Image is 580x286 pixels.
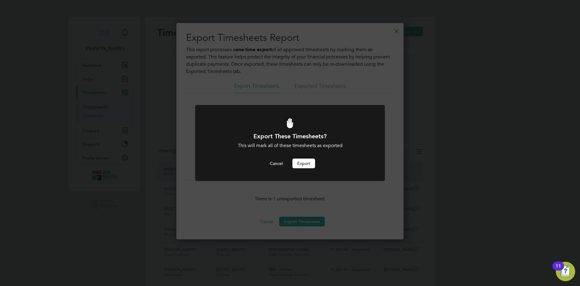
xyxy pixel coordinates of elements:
button: Cancel [265,159,288,168]
button: Open Resource Center, 11 new notifications [556,262,575,281]
h1: Export These Timesheets? [211,132,369,140]
div: This will mark all of these timesheets as exported [211,143,369,149]
button: Export [292,159,315,168]
div: 11 [556,266,561,274]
